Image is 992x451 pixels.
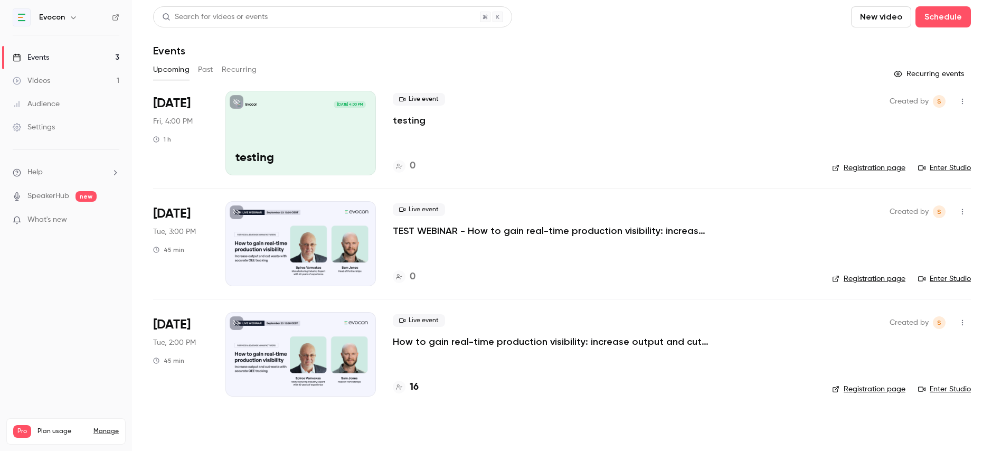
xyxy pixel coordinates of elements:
[153,44,185,57] h1: Events
[393,314,445,327] span: Live event
[393,224,710,237] a: TEST WEBINAR - How to gain real-time production visibility: increase output and cut waste with ac...
[889,65,971,82] button: Recurring events
[27,191,69,202] a: SpeakerHub
[13,9,30,26] img: Evocon
[153,91,209,175] div: Sep 12 Fri, 4:00 PM (Europe/Tallinn)
[153,135,171,144] div: 1 h
[13,122,55,133] div: Settings
[832,384,905,394] a: Registration page
[918,163,971,173] a: Enter Studio
[933,95,946,108] span: Anna-Liisa Staskevits
[198,61,213,78] button: Past
[225,91,376,175] a: testingEvocon[DATE] 4:00 PMtesting
[13,52,49,63] div: Events
[890,205,929,218] span: Created by
[393,270,415,284] a: 0
[153,227,196,237] span: Tue, 3:00 PM
[153,205,191,222] span: [DATE]
[918,384,971,394] a: Enter Studio
[393,380,419,394] a: 16
[37,427,87,436] span: Plan usage
[393,93,445,106] span: Live event
[153,356,184,365] div: 45 min
[153,246,184,254] div: 45 min
[153,337,196,348] span: Tue, 2:00 PM
[222,61,257,78] button: Recurring
[153,316,191,333] span: [DATE]
[890,316,929,329] span: Created by
[153,201,209,286] div: Sep 16 Tue, 3:00 PM (Europe/Tallinn)
[410,380,419,394] h4: 16
[410,270,415,284] h4: 0
[27,167,43,178] span: Help
[393,114,426,127] a: testing
[851,6,911,27] button: New video
[937,316,941,329] span: S
[334,101,365,108] span: [DATE] 4:00 PM
[235,152,366,165] p: testing
[890,95,929,108] span: Created by
[832,163,905,173] a: Registration page
[153,312,209,397] div: Sep 23 Tue, 2:00 PM (Europe/Tallinn)
[393,203,445,216] span: Live event
[153,116,193,127] span: Fri, 4:00 PM
[410,159,415,173] h4: 0
[75,191,97,202] span: new
[13,99,60,109] div: Audience
[13,76,50,86] div: Videos
[393,335,710,348] a: How to gain real-time production visibility: increase output and cut waste with accurate OEE trac...
[245,102,257,107] p: Evocon
[933,205,946,218] span: Anna-Liisa Staskevits
[27,214,67,225] span: What's new
[918,274,971,284] a: Enter Studio
[153,61,190,78] button: Upcoming
[162,12,268,23] div: Search for videos or events
[915,6,971,27] button: Schedule
[39,12,65,23] h6: Evocon
[107,215,119,225] iframe: Noticeable Trigger
[153,95,191,112] span: [DATE]
[933,316,946,329] span: Anna-Liisa Staskevits
[13,167,119,178] li: help-dropdown-opener
[13,425,31,438] span: Pro
[937,95,941,108] span: S
[832,274,905,284] a: Registration page
[937,205,941,218] span: S
[393,159,415,173] a: 0
[93,427,119,436] a: Manage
